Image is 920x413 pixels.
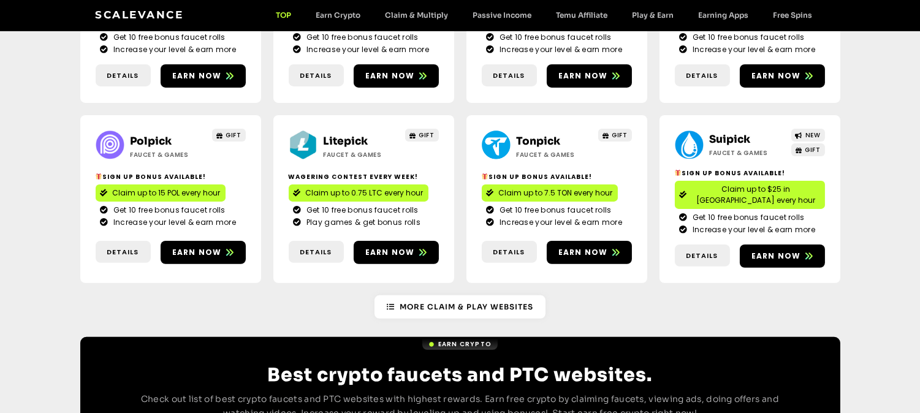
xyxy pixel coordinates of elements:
span: Earn now [558,70,608,81]
a: Details [675,64,730,87]
span: Increase your level & earn more [303,44,429,55]
h2: Sign Up Bonus Available! [96,172,246,181]
a: Claim up to 0.75 LTC every hour [289,184,428,202]
a: Earn now [740,244,825,268]
a: Free Spins [761,10,825,20]
a: Earn Crypto [304,10,373,20]
a: Details [289,241,344,263]
a: Details [289,64,344,87]
span: Get 10 free bonus faucet rolls [110,32,226,43]
span: Earn now [172,247,222,258]
a: Suipick [710,133,751,146]
span: GIFT [419,131,435,140]
h2: Faucet & Games [131,150,207,159]
span: Details [493,70,525,81]
img: 🎁 [675,170,681,176]
a: Claim up to 15 POL every hour [96,184,226,202]
span: GIFT [226,131,241,140]
span: Details [107,70,139,81]
a: Scalevance [96,9,184,21]
a: Details [96,241,151,263]
span: Earn now [365,247,415,258]
span: GIFT [612,131,628,140]
span: Earn now [172,70,222,81]
span: Get 10 free bonus faucet rolls [303,205,419,216]
span: Increase your level & earn more [110,44,236,55]
span: Get 10 free bonus faucet rolls [496,32,612,43]
a: Earn now [547,241,632,264]
a: Details [675,244,730,267]
span: Details [300,70,332,81]
span: Get 10 free bonus faucet rolls [496,205,612,216]
a: GIFT [212,129,246,142]
span: Earn now [365,70,415,81]
h2: Faucet & Games [710,148,786,157]
span: Earn now [751,251,801,262]
a: Earn now [547,64,632,88]
span: NEW [805,131,821,140]
a: Earn now [161,64,246,88]
h2: Sign Up Bonus Available! [482,172,632,181]
span: Claim up to 0.75 LTC every hour [306,188,424,199]
a: Claim up to 7.5 TON every hour [482,184,618,202]
nav: Menu [264,10,825,20]
a: Earning Apps [686,10,761,20]
span: Claim up to 7.5 TON every hour [499,188,613,199]
h2: Faucet & Games [324,150,400,159]
a: Details [482,241,537,263]
a: Earn now [740,64,825,88]
a: Temu Affiliate [544,10,620,20]
a: Passive Income [461,10,544,20]
span: Claim up to 15 POL every hour [113,188,221,199]
span: Details [493,247,525,257]
a: GIFT [598,129,632,142]
span: Earn now [751,70,801,81]
span: Details [686,251,718,261]
a: Litepick [324,135,368,148]
h2: Wagering contest every week! [289,172,439,181]
span: Get 10 free bonus faucet rolls [303,32,419,43]
img: 🎁 [482,173,488,180]
span: Increase your level & earn more [496,44,622,55]
a: Earn now [161,241,246,264]
span: Details [300,247,332,257]
span: Claim up to $25 in [GEOGRAPHIC_DATA] every hour [692,184,820,206]
span: Play games & get bonus rolls [303,217,420,228]
span: More Claim & Play Websites [400,301,533,313]
span: Increase your level & earn more [690,44,815,55]
a: GIFT [791,143,825,156]
span: Increase your level & earn more [496,217,622,228]
a: More Claim & Play Websites [374,295,546,319]
span: Details [107,247,139,257]
h2: Best crypto faucets and PTC websites. [129,364,791,386]
span: Increase your level & earn more [110,217,236,228]
a: Earn now [354,241,439,264]
img: 🎁 [96,173,102,180]
span: Earn Crypto [438,339,492,349]
span: Get 10 free bonus faucet rolls [690,212,805,223]
span: Get 10 free bonus faucet rolls [690,32,805,43]
h2: Faucet & Games [517,150,593,159]
a: Details [482,64,537,87]
span: Get 10 free bonus faucet rolls [110,205,226,216]
a: Tonpick [517,135,561,148]
a: GIFT [405,129,439,142]
h2: Sign Up Bonus Available! [675,169,825,178]
a: Details [96,64,151,87]
a: Earn Crypto [422,338,498,350]
span: Earn now [558,247,608,258]
span: Increase your level & earn more [690,224,815,235]
a: Play & Earn [620,10,686,20]
a: TOP [264,10,304,20]
a: Polpick [131,135,172,148]
a: NEW [791,129,825,142]
span: GIFT [805,145,821,154]
span: Details [686,70,718,81]
a: Claim & Multiply [373,10,461,20]
a: Earn now [354,64,439,88]
a: Claim up to $25 in [GEOGRAPHIC_DATA] every hour [675,181,825,209]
